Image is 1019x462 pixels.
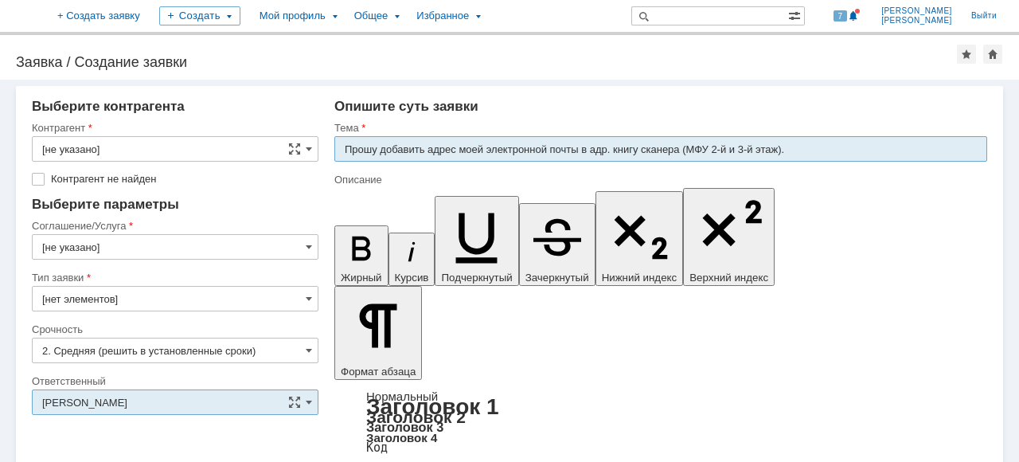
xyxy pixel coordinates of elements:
[334,225,388,286] button: Жирный
[32,376,315,386] div: Ответственный
[366,408,466,426] a: Заголовок 2
[525,272,589,284] span: Зачеркнутый
[881,6,952,16] span: [PERSON_NAME]
[334,99,478,114] span: Опишите суть заявки
[983,45,1002,64] div: Сделать домашней страницей
[395,272,429,284] span: Курсив
[519,203,595,286] button: Зачеркнутый
[683,188,775,286] button: Верхний индекс
[159,6,240,25] div: Создать
[834,10,848,22] span: 7
[441,272,512,284] span: Подчеркнутый
[334,174,984,185] div: Описание
[366,440,388,455] a: Код
[957,45,976,64] div: Добавить в избранное
[288,396,301,409] span: Сложная форма
[32,221,315,231] div: Соглашение/Услуга
[388,233,435,286] button: Курсив
[366,431,437,444] a: Заголовок 4
[334,286,422,380] button: Формат абзаца
[341,272,382,284] span: Жирный
[32,324,315,335] div: Срочность
[788,7,804,22] span: Расширенный поиск
[366,420,443,434] a: Заголовок 3
[366,394,499,419] a: Заголовок 1
[51,173,315,186] label: Контрагент не найден
[435,196,518,286] button: Подчеркнутый
[16,54,957,70] div: Заявка / Создание заявки
[341,366,416,378] span: Формат абзаца
[288,143,301,155] span: Сложная форма
[602,272,677,284] span: Нижний индекс
[334,391,987,453] div: Формат абзаца
[32,197,179,212] span: Выберите параметры
[32,99,185,114] span: Выберите контрагента
[32,123,315,133] div: Контрагент
[881,16,952,25] span: [PERSON_NAME]
[32,272,315,283] div: Тип заявки
[334,123,984,133] div: Тема
[689,272,768,284] span: Верхний индекс
[595,191,684,286] button: Нижний индекс
[366,390,438,403] a: Нормальный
